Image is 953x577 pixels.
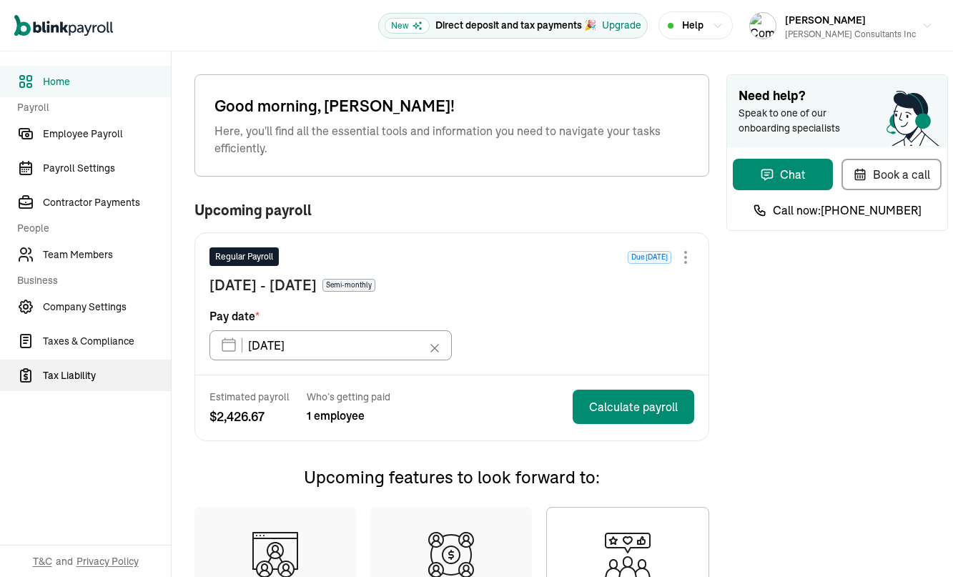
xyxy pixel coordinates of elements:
[17,221,162,236] span: People
[785,14,866,26] span: [PERSON_NAME]
[209,330,452,360] input: XX/XX/XX
[307,390,390,404] span: Who’s getting paid
[708,423,953,577] iframe: Chat Widget
[209,407,290,426] span: $ 2,426.67
[435,18,596,33] p: Direct deposit and tax payments 🎉
[43,74,171,89] span: Home
[853,166,930,183] div: Book a call
[214,122,689,157] span: Here, you'll find all the essential tools and information you need to navigate your tasks efficie...
[17,100,162,115] span: Payroll
[573,390,694,424] button: Calculate payroll
[33,554,52,568] span: T&C
[43,127,171,142] span: Employee Payroll
[739,87,936,106] span: Need help?
[658,11,733,39] button: Help
[760,166,806,183] div: Chat
[17,273,162,288] span: Business
[43,300,171,315] span: Company Settings
[43,368,171,383] span: Tax Liability
[841,159,942,190] button: Book a call
[215,250,273,263] span: Regular Payroll
[682,18,703,33] span: Help
[209,390,290,404] span: Estimated payroll
[76,554,139,568] span: Privacy Policy
[773,202,922,219] span: Call now: [PHONE_NUMBER]
[43,161,171,176] span: Payroll Settings
[214,94,689,118] span: Good morning, [PERSON_NAME]!
[739,106,860,136] span: Speak to one of our onboarding specialists
[209,307,260,325] span: Pay date
[43,247,171,262] span: Team Members
[602,18,641,33] button: Upgrade
[304,466,600,488] span: Upcoming features to look forward to:
[385,18,430,34] span: New
[750,13,776,39] img: Company logo
[14,5,113,46] nav: Global
[785,28,916,41] div: [PERSON_NAME] Consultants Inc
[628,251,671,264] span: Due [DATE]
[209,275,317,296] span: [DATE] - [DATE]
[744,8,939,44] button: Company logo[PERSON_NAME][PERSON_NAME] Consultants Inc
[194,202,312,218] span: Upcoming payroll
[43,334,171,349] span: Taxes & Compliance
[322,279,375,292] span: Semi-monthly
[307,407,390,424] span: 1 employee
[43,195,171,210] span: Contractor Payments
[733,159,833,190] button: Chat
